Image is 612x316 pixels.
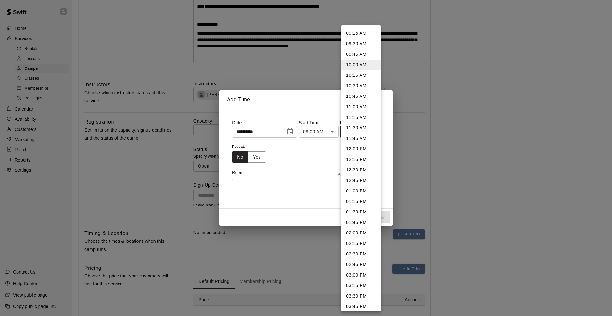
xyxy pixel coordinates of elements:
li: 01:00 PM [341,186,381,196]
li: 03:15 PM [341,280,381,291]
li: 02:15 PM [341,238,381,249]
li: 12:30 PM [341,165,381,175]
li: 01:30 PM [341,207,381,217]
li: 11:45 AM [341,133,381,144]
li: 10:30 AM [341,81,381,91]
li: 10:45 AM [341,91,381,102]
li: 03:45 PM [341,301,381,312]
li: 01:45 PM [341,217,381,228]
li: 12:00 PM [341,144,381,154]
li: 10:15 AM [341,70,381,81]
li: 02:30 PM [341,249,381,259]
li: 01:15 PM [341,196,381,207]
li: 09:15 AM [341,28,381,39]
li: 12:45 PM [341,175,381,186]
li: 02:00 PM [341,228,381,238]
li: 09:30 AM [341,39,381,49]
li: 11:15 AM [341,112,381,123]
li: 02:45 PM [341,259,381,270]
li: 10:00 AM [341,60,381,70]
li: 09:45 AM [341,49,381,60]
li: 12:15 PM [341,154,381,165]
li: 03:00 PM [341,270,381,280]
li: 03:30 PM [341,291,381,301]
li: 11:30 AM [341,123,381,133]
li: 11:00 AM [341,102,381,112]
